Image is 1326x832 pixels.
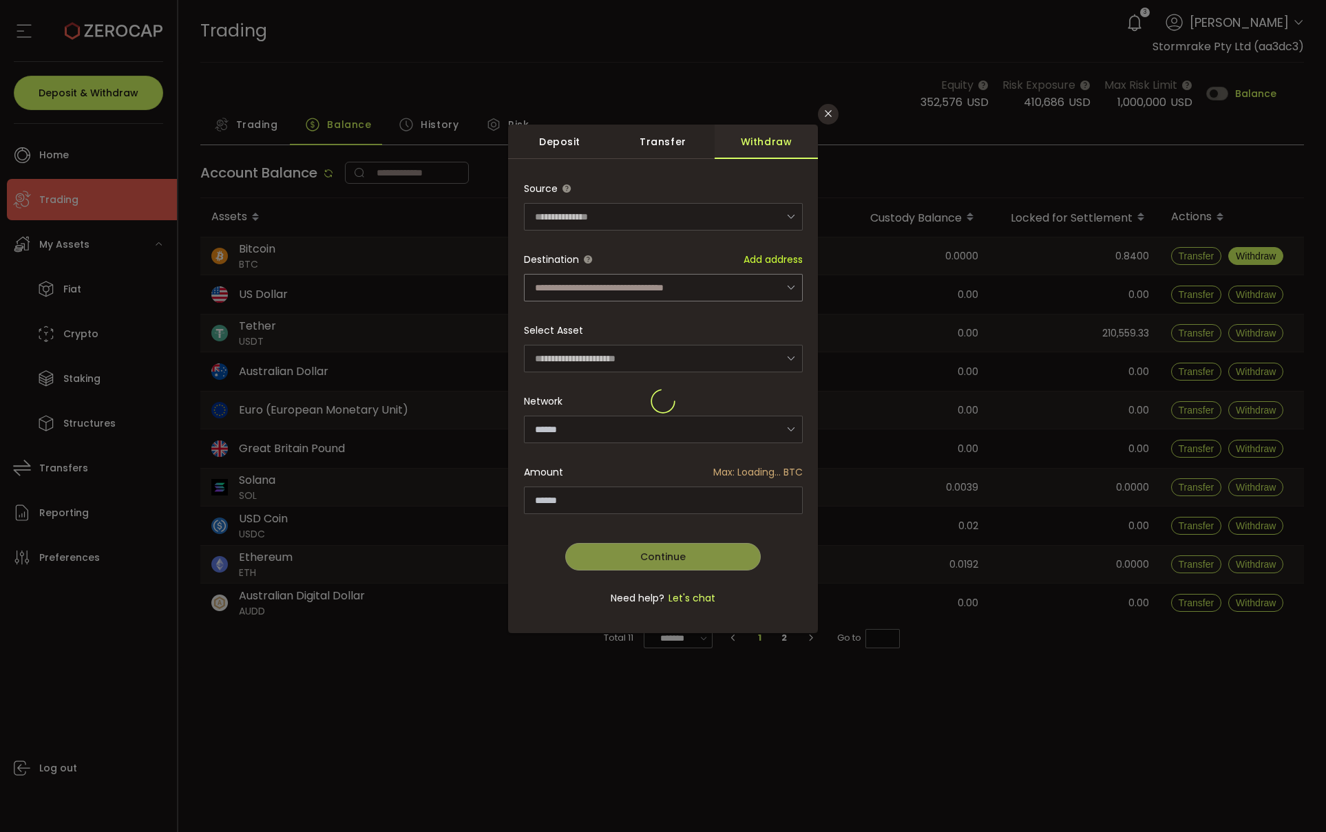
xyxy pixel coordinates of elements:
[508,125,818,633] div: dialog
[508,125,611,159] div: Deposit
[715,125,818,159] div: Withdraw
[611,125,715,159] div: Transfer
[1257,766,1326,832] iframe: Chat Widget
